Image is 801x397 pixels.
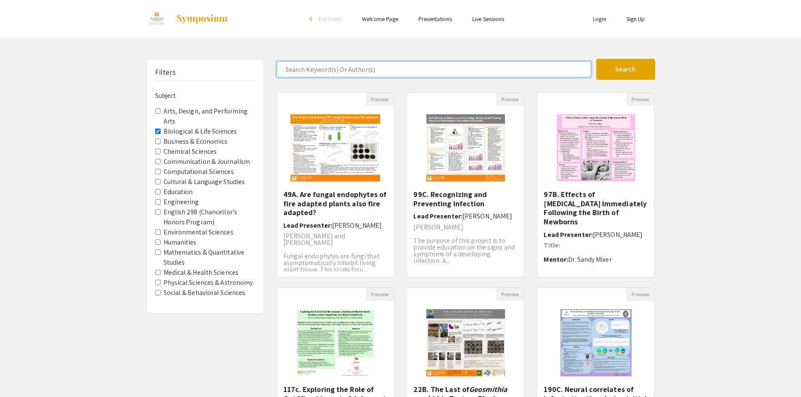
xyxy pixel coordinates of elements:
[366,93,394,106] button: Preview
[418,15,452,23] a: Presentations
[146,8,228,29] a: EUReCA 2023
[6,359,36,391] iframe: Chat
[544,255,568,264] span: Mentor:
[176,14,228,24] img: Symposium by ForagerOne
[332,221,382,230] span: [PERSON_NAME]
[544,231,648,239] h6: Lead Presenter:
[164,197,199,207] label: Engineering
[438,271,497,279] span: Dr. [PERSON_NAME]
[309,16,315,21] div: arrow_back_ios
[283,233,388,246] p: [PERSON_NAME] and [PERSON_NAME]
[362,15,398,23] a: Welcome Page
[413,271,438,279] span: Mentor:
[277,92,394,277] div: Open Presentation <p>49A. Are fungal endophytes of fire adapted plants also fire adapted?</p>
[164,106,255,126] label: Arts, Design, and Performing Arts
[593,15,606,23] a: Login
[413,224,518,231] p: [PERSON_NAME]
[627,93,654,106] button: Preview
[418,301,513,385] img: <p class="ql-align-center">22B. The Last of <em>Geosmithia morbida </em>in Eastern Black Walnuts<...
[496,93,524,106] button: Preview
[288,301,383,385] img: <p>117c. <span style="color: black;">Exploring the Role of Gut Microbiome in Adolescent Mental He...
[544,190,648,226] h5: 97B. Effects of [MEDICAL_DATA] Immediately Following the Birth of Newborns
[164,288,246,298] label: Social & Behavioral Sciences
[568,255,612,264] span: Dr. Sandy Mixer
[164,247,255,268] label: Mathematics & Quantitative Studies
[593,230,642,239] span: [PERSON_NAME]
[407,92,524,277] div: Open Presentation <p>99C. Recognizing and Preventing Infection</p>
[413,237,518,264] p: The purpose of this project is to provide education on the signs and symptoms of a developing inf...
[164,278,253,288] label: Physical Sciences & Astronomy
[366,288,394,301] button: Preview
[164,237,197,247] label: Humanities
[155,68,176,77] h5: Filters
[164,126,237,137] label: Biological & Life Sciences
[496,288,524,301] button: Preview
[537,92,655,277] div: Open Presentation <p>97B. Effects of Skin-to-Skin Contact Immediately Following the Birth of Newb...
[544,241,560,250] strong: Title:
[164,227,233,237] label: Environmental Sciences
[463,212,512,221] span: [PERSON_NAME]
[627,288,654,301] button: Preview
[164,187,193,197] label: Education
[319,15,342,23] span: Exit Event
[164,207,255,227] label: English 298 (Chancellor's Honors Program)
[413,212,518,220] h6: Lead Presenter:
[155,92,255,100] h6: Subject
[627,15,645,23] a: Sign Up
[596,59,655,80] button: Search
[146,8,167,29] img: EUReCA 2023
[413,190,518,208] h5: 99C. Recognizing and Preventing Infection
[283,253,388,273] p: Fungal endophytes are fungi that asymptomatically inhabit living plant tissue. This study focu...
[164,167,234,177] label: Computational Sciences
[472,15,504,23] a: Live Sessions
[548,106,644,190] img: <p>97B. Effects of Skin-to-Skin Contact Immediately Following the Birth of Newborns</p>
[164,268,239,278] label: Medical & Health Sciences
[164,147,217,157] label: Chemical Sciences
[552,301,640,385] img: <p class="ql-align-center"><strong>190C. Neural correlates of infant attention during initial exp...
[418,106,513,190] img: <p>99C. Recognizing and Preventing Infection</p>
[282,106,389,190] img: <p>49A. Are fungal endophytes of fire adapted plants also fire adapted?</p>
[164,137,228,147] label: Business & Economics
[277,61,591,77] input: Search Keyword(s) Or Author(s)
[164,177,245,187] label: Cultural & Language Studies
[164,157,250,167] label: Communication & Journalism
[283,221,388,229] h6: Lead Presenter:
[283,190,388,217] h5: 49A. Are fungal endophytes of fire adapted plants also fire adapted?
